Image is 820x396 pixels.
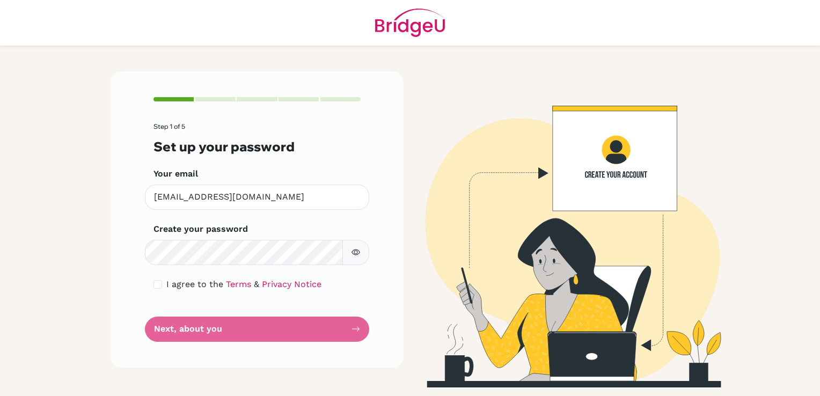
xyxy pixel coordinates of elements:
span: Step 1 of 5 [153,122,185,130]
a: Privacy Notice [262,279,321,289]
a: Terms [226,279,251,289]
h3: Set up your password [153,139,361,155]
input: Insert your email* [145,185,369,210]
span: & [254,279,259,289]
label: Create your password [153,223,248,236]
label: Your email [153,167,198,180]
span: I agree to the [166,279,223,289]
